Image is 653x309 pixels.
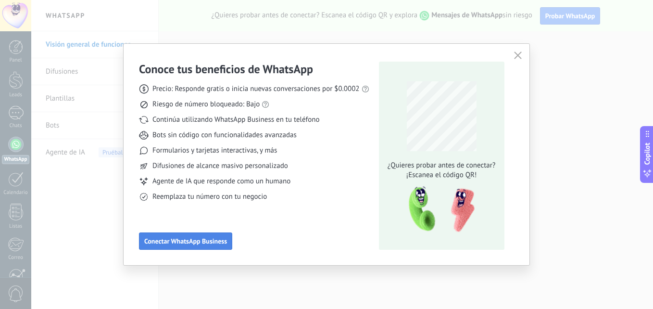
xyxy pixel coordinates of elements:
span: Copilot [642,143,652,165]
span: Continúa utilizando WhatsApp Business en tu teléfono [152,115,319,125]
img: qr-pic-1x.png [401,184,477,235]
span: ¿Quieres probar antes de conectar? [385,161,498,170]
span: Precio: Responde gratis o inicia nuevas conversaciones por $0.0002 [152,84,360,94]
span: Conectar WhatsApp Business [144,238,227,245]
span: Formularios y tarjetas interactivas, y más [152,146,277,155]
span: Agente de IA que responde como un humano [152,177,290,186]
span: Reemplaza tu número con tu negocio [152,192,267,202]
span: ¡Escanea el código QR! [385,170,498,180]
button: Conectar WhatsApp Business [139,232,232,250]
span: Bots sin código con funcionalidades avanzadas [152,130,297,140]
span: Riesgo de número bloqueado: Bajo [152,100,260,109]
h3: Conoce tus beneficios de WhatsApp [139,62,313,77]
span: Difusiones de alcance masivo personalizado [152,161,288,171]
